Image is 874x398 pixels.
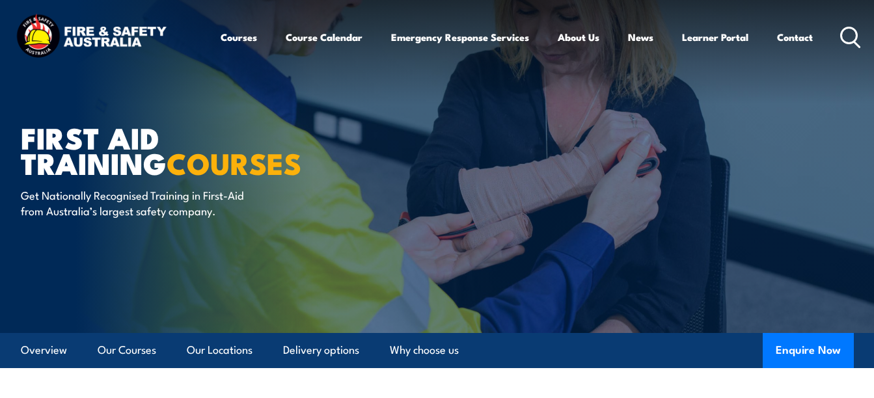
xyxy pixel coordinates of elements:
[628,21,653,53] a: News
[391,21,529,53] a: Emergency Response Services
[558,21,599,53] a: About Us
[682,21,748,53] a: Learner Portal
[21,124,342,175] h1: First Aid Training
[98,333,156,367] a: Our Courses
[21,333,67,367] a: Overview
[763,333,854,368] button: Enquire Now
[167,140,301,185] strong: COURSES
[21,187,258,218] p: Get Nationally Recognised Training in First-Aid from Australia’s largest safety company.
[187,333,253,367] a: Our Locations
[390,333,459,367] a: Why choose us
[283,333,359,367] a: Delivery options
[286,21,362,53] a: Course Calendar
[777,21,813,53] a: Contact
[221,21,257,53] a: Courses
